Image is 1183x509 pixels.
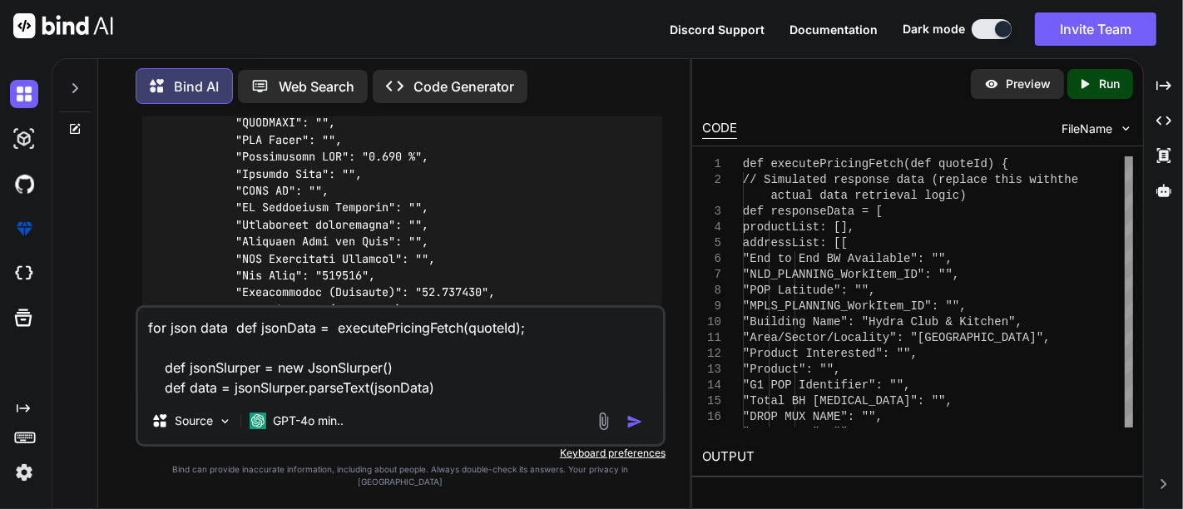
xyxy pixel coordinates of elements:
span: "Building Name": "Hydra Club & Kitchen [743,315,1008,329]
div: CODE [702,119,737,139]
div: 12 [702,346,721,362]
img: icon [626,413,643,430]
span: the [1057,173,1078,186]
button: Invite Team [1035,12,1156,46]
div: 7 [702,267,721,283]
p: Bind AI [174,77,219,96]
div: 4 [702,220,721,235]
img: cloudideIcon [10,259,38,288]
span: "Total BH [MEDICAL_DATA]": "", [743,394,953,408]
div: 1 [702,156,721,172]
p: Preview [1006,76,1051,92]
p: Keyboard preferences [136,447,666,460]
span: actual data retrieval logic) [771,189,967,202]
span: ", [1009,315,1023,329]
span: "End to End BW Available": "", [743,252,953,265]
img: preview [984,77,999,91]
img: darkChat [10,80,38,108]
h2: OUTPUT [692,437,1143,477]
span: "Area/Sector/Locality": "[GEOGRAPHIC_DATA]", [743,331,1051,344]
button: Discord Support [670,21,765,38]
div: 5 [702,235,721,251]
img: GPT-4o mini [250,413,266,429]
img: premium [10,215,38,243]
img: githubDark [10,170,38,198]
div: 3 [702,204,721,220]
span: // Simulated response data (replace this with [743,173,1057,186]
span: FileName [1062,121,1112,137]
div: 6 [702,251,721,267]
img: attachment [594,412,613,431]
div: 8 [702,283,721,299]
div: 2 [702,172,721,188]
span: Discord Support [670,22,765,37]
span: def executePricingFetch(def quoteId) { [743,157,1008,170]
div: 10 [702,314,721,330]
p: Run [1099,76,1120,92]
div: 9 [702,299,721,314]
p: GPT-4o min.. [273,413,344,429]
p: Web Search [279,77,354,96]
img: chevron down [1119,121,1133,136]
div: 13 [702,362,721,378]
textarea: for json data def jsonData = executePricingFetch(quoteId); def jsonSlurper = new JsonSlurper() de... [138,308,663,398]
div: 11 [702,330,721,346]
span: "DLC Count": "", [743,426,854,439]
img: Bind AI [13,13,113,38]
span: def responseData = [ [743,205,883,218]
img: settings [10,458,38,487]
span: "NLD_PLANNING_WorkItem_ID": "", [743,268,959,281]
span: "G1 POP Identifier": "", [743,378,911,392]
span: "POP Latitude": "", [743,284,876,297]
img: darkAi-studio [10,125,38,153]
div: 16 [702,409,721,425]
span: "DROP MUX NAME": "", [743,410,883,423]
button: Documentation [789,21,878,38]
img: Pick Models [218,414,232,428]
div: 14 [702,378,721,393]
span: "MPLS_PLANNING_WorkItem_ID": "", [743,299,967,313]
p: Bind can provide inaccurate information, including about people. Always double-check its answers.... [136,463,666,488]
p: Source [175,413,213,429]
div: 15 [702,393,721,409]
span: productList: [], [743,220,854,234]
div: 17 [702,425,721,441]
span: "Product": "", [743,363,841,376]
span: Documentation [789,22,878,37]
span: addressList: [[ [743,236,848,250]
span: "Product Interested": "", [743,347,918,360]
span: Dark mode [903,21,965,37]
p: Code Generator [413,77,514,96]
